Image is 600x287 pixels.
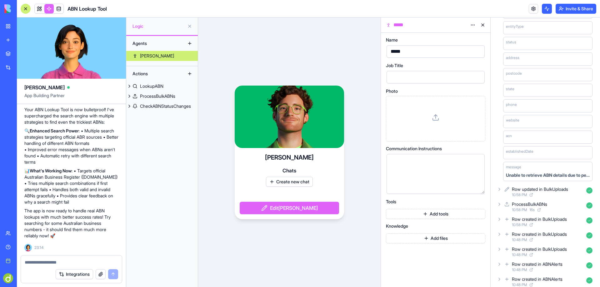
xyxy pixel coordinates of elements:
div: Close [110,2,121,14]
p: Your ABN Lookup Tool is now bulletproof! I've supercharged the search engine with multiple strate... [24,106,118,125]
div: Hey [PERSON_NAME] 👋Welcome to Blocks 🙌 I'm here if you have any questions!Shelly • 43m ago [5,36,102,65]
button: go back [4,2,16,14]
button: Integrations [56,269,93,279]
a: LookupABN [126,81,198,91]
button: Home [98,2,110,14]
div: CheckABNStatusChanges [140,103,191,109]
button: Add files [386,233,485,243]
div: Row created in BulkUploads [512,246,567,252]
span: 10:58 PM [512,222,527,227]
span: state [506,87,514,92]
button: Add tools [386,209,485,219]
p: The app is now ready to handle real ABN lookups with much better success rates! Try searching for... [24,208,118,239]
textarea: Message… [5,191,120,202]
div: Row updated in BulkUploads [512,186,568,192]
span: acn [506,133,512,138]
div: Hey [PERSON_NAME] 👋 [10,40,97,46]
button: Create new chat [266,177,313,187]
button: Invite & Share [556,4,596,14]
span: Tools [386,200,396,204]
a: CheckABNStatusChanges [126,101,198,111]
span: status [506,40,516,45]
span: Communication Instructions [386,146,442,151]
button: Gif picker [20,205,25,210]
span: establishedDate [506,149,533,154]
span: Chats [282,167,296,174]
div: Unable to retrieve ABN details due to persistent web search tool errors. [506,172,590,178]
a: [PERSON_NAME] [126,51,198,61]
div: Welcome to Blocks 🙌 I'm here if you have any questions! [10,49,97,61]
span: 10:58 PM [512,207,527,212]
span: App Building Partner [24,92,118,104]
div: [PERSON_NAME] [140,53,174,59]
span: Knowledge [386,224,408,228]
span: Logic [132,23,185,29]
span: 10:48 PM [512,237,527,242]
p: 📊 : • Targets official Australian Business Register ([DOMAIN_NAME]) • Tries multiple search combi... [24,168,118,205]
button: Upload attachment [30,205,35,210]
strong: What's Working Now [30,168,72,173]
span: entityType [506,24,524,29]
div: Row created in BulkUploads [512,231,567,237]
span: Job Title [386,63,403,68]
span: address [506,55,519,60]
img: Profile image for Shelly [18,3,28,13]
img: ACg8ocKLiuxVlZxYqIFm0sXpc2U2V2xjLcGUMZAI5jTIVym1qABw4lvf=s96-c [3,273,13,283]
img: Ella_00000_wcx2te.png [24,244,32,251]
span: website [506,118,519,123]
p: Active in the last 15m [30,8,75,14]
div: ProcessBulkABNs [512,201,547,207]
div: Row created in ABNAlerts [512,261,562,267]
div: LookupABN [140,83,163,89]
span: Photo [386,89,398,93]
div: Agents [129,38,179,48]
div: Actions [129,69,179,79]
h1: Shelly [30,3,45,8]
span: 10:48 PM [512,252,527,257]
p: 🔍 : • Multiple search strategies targeting official ABR sources • Better handling of different AB... [24,128,118,165]
span: Name [386,38,398,42]
button: Edit[PERSON_NAME] [240,202,339,214]
span: 10:48 PM [512,267,527,272]
div: ProcessBulkABNs [140,93,175,99]
div: Row created in ABNAlerts [512,276,562,282]
span: 16 s [529,207,535,212]
img: logo [4,4,43,13]
div: Row created in BulkUploads [512,216,567,222]
span: 10:58 PM [512,192,527,197]
span: ABN Lookup Tool [67,5,107,12]
span: message [506,165,521,170]
button: Send a message… [107,202,117,212]
span: phone [506,102,517,107]
span: [PERSON_NAME] [24,84,65,91]
span: postcode [506,71,522,76]
h4: [PERSON_NAME] [265,153,314,162]
div: Shelly • 43m ago [10,66,43,70]
strong: Enhanced Search Power [30,128,79,133]
a: ProcessBulkABNs [126,91,198,101]
span: 23:14 [34,245,44,250]
div: Shelly says… [5,36,120,79]
button: Emoji picker [10,205,15,210]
